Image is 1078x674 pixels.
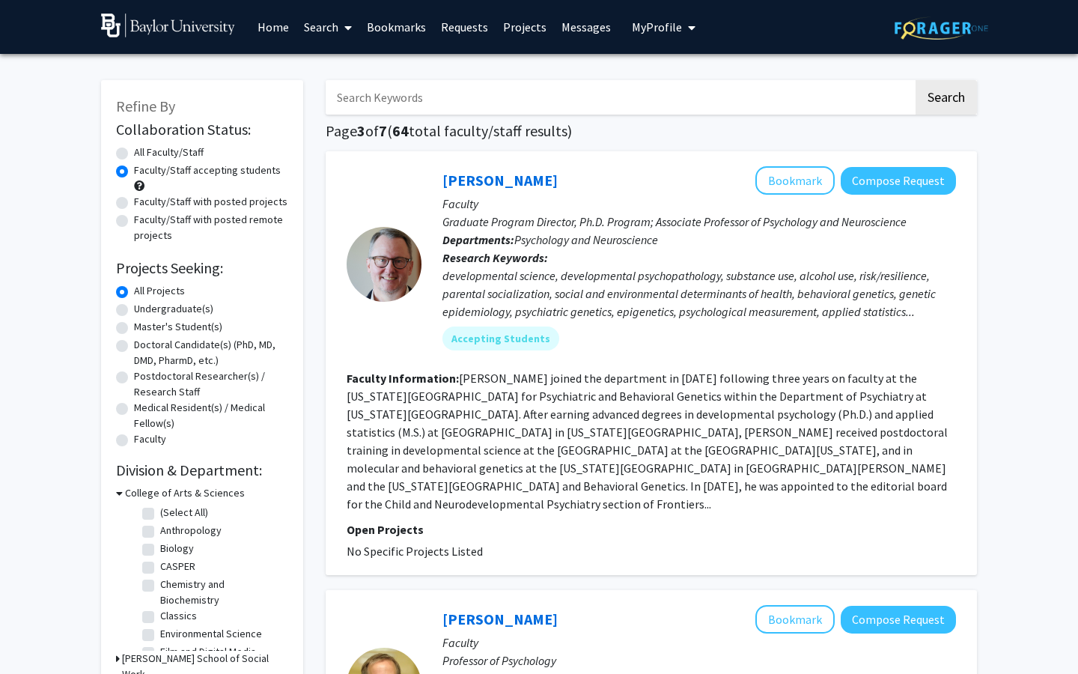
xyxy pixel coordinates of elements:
[134,163,281,178] label: Faculty/Staff accepting students
[392,121,409,140] span: 64
[134,431,166,447] label: Faculty
[134,145,204,160] label: All Faculty/Staff
[296,1,359,53] a: Search
[442,213,956,231] p: Graduate Program Director, Ph.D. Program; Associate Professor of Psychology and Neuroscience
[116,97,175,115] span: Refine By
[433,1,496,53] a: Requests
[160,505,208,520] label: (Select All)
[116,461,288,479] h2: Division & Department:
[755,605,835,634] button: Add Wade Rowatt to Bookmarks
[841,606,956,634] button: Compose Request to Wade Rowatt
[514,232,658,247] span: Psychology and Neuroscience
[101,13,235,37] img: Baylor University Logo
[160,626,262,642] label: Environmental Science
[442,171,558,189] a: [PERSON_NAME]
[134,337,288,368] label: Doctoral Candidate(s) (PhD, MD, DMD, PharmD, etc.)
[134,368,288,400] label: Postdoctoral Researcher(s) / Research Staff
[134,283,185,299] label: All Projects
[841,167,956,195] button: Compose Request to Shawn Latendresse
[379,121,387,140] span: 7
[326,122,977,140] h1: Page of ( total faculty/staff results)
[442,610,558,628] a: [PERSON_NAME]
[134,194,287,210] label: Faculty/Staff with posted projects
[916,80,977,115] button: Search
[347,371,459,386] b: Faculty Information:
[554,1,618,53] a: Messages
[160,541,194,556] label: Biology
[160,559,195,574] label: CASPER
[632,19,682,34] span: My Profile
[442,250,548,265] b: Research Keywords:
[442,195,956,213] p: Faculty
[160,577,284,608] label: Chemistry and Biochemistry
[347,544,483,559] span: No Specific Projects Listed
[442,327,559,350] mat-chip: Accepting Students
[125,485,245,501] h3: College of Arts & Sciences
[134,319,222,335] label: Master's Student(s)
[160,523,222,538] label: Anthropology
[442,232,514,247] b: Departments:
[359,1,433,53] a: Bookmarks
[347,371,948,511] fg-read-more: [PERSON_NAME] joined the department in [DATE] following three years on faculty at the [US_STATE][...
[496,1,554,53] a: Projects
[116,121,288,139] h2: Collaboration Status:
[755,166,835,195] button: Add Shawn Latendresse to Bookmarks
[347,520,956,538] p: Open Projects
[134,400,288,431] label: Medical Resident(s) / Medical Fellow(s)
[326,80,913,115] input: Search Keywords
[160,608,197,624] label: Classics
[160,644,256,660] label: Film and Digital Media
[134,301,213,317] label: Undergraduate(s)
[134,212,288,243] label: Faculty/Staff with posted remote projects
[250,1,296,53] a: Home
[895,16,988,40] img: ForagerOne Logo
[11,607,64,663] iframe: Chat
[442,634,956,652] p: Faculty
[442,267,956,321] div: developmental science, developmental psychopathology, substance use, alcohol use, risk/resilience...
[116,259,288,277] h2: Projects Seeking:
[357,121,365,140] span: 3
[442,652,956,670] p: Professor of Psychology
